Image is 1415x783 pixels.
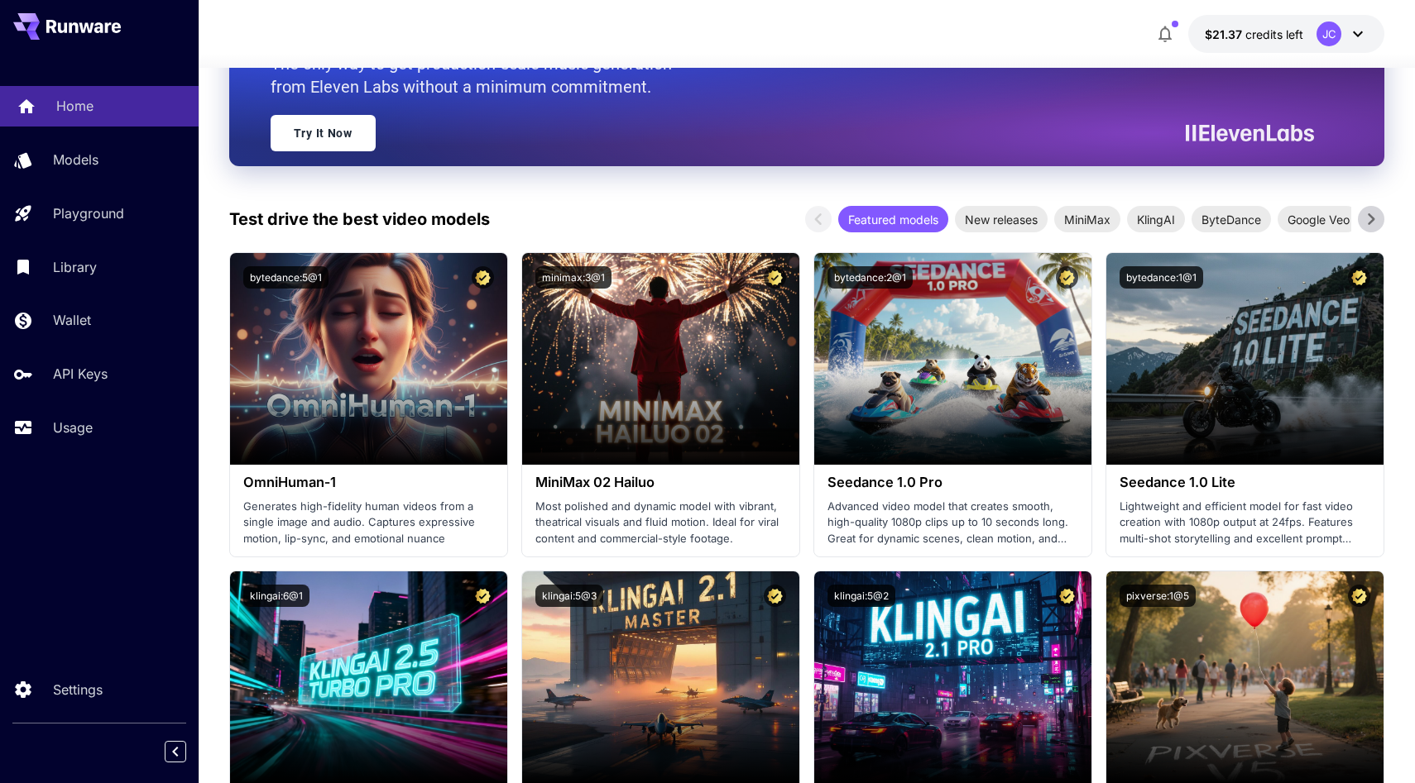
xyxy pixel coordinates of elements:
span: New releases [955,211,1048,228]
div: New releases [955,206,1048,232]
img: alt [230,253,507,465]
p: Settings [53,680,103,699]
span: credits left [1245,27,1303,41]
button: $21.37209JC [1188,15,1384,53]
h3: Seedance 1.0 Pro [827,475,1078,490]
span: Featured models [838,211,948,228]
p: Wallet [53,310,91,330]
div: ByteDance [1192,206,1271,232]
p: Playground [53,203,124,223]
a: Try It Now [271,115,376,151]
img: alt [230,571,507,783]
button: Collapse sidebar [165,741,186,762]
button: bytedance:2@1 [827,266,913,289]
div: Collapse sidebar [177,737,199,766]
button: bytedance:1@1 [1120,266,1203,289]
h3: Seedance 1.0 Lite [1120,475,1370,490]
div: $21.37209 [1205,26,1303,43]
button: Certified Model – Vetted for best performance and includes a commercial license. [764,585,786,607]
p: Test drive the best video models [229,207,490,232]
button: Certified Model – Vetted for best performance and includes a commercial license. [472,585,494,607]
div: MiniMax [1054,206,1120,232]
p: The only way to get production-scale music generation from Eleven Labs without a minimum commitment. [271,52,684,98]
button: klingai:6@1 [243,585,309,607]
button: Certified Model – Vetted for best performance and includes a commercial license. [472,266,494,289]
p: Advanced video model that creates smooth, high-quality 1080p clips up to 10 seconds long. Great f... [827,499,1078,547]
button: minimax:3@1 [535,266,612,289]
div: Google Veo [1278,206,1360,232]
p: Library [53,257,97,277]
button: pixverse:1@5 [1120,585,1196,607]
h3: OmniHuman‑1 [243,475,494,490]
span: ByteDance [1192,211,1271,228]
img: alt [1106,253,1384,465]
div: Featured models [838,206,948,232]
button: klingai:5@3 [535,585,603,607]
p: Generates high-fidelity human videos from a single image and audio. Captures expressive motion, l... [243,499,494,547]
p: Usage [53,418,93,437]
button: Certified Model – Vetted for best performance and includes a commercial license. [1348,266,1370,289]
img: alt [1106,571,1384,783]
p: API Keys [53,364,108,384]
div: JC [1317,21,1341,46]
span: MiniMax [1054,211,1120,228]
img: alt [814,571,1091,783]
span: $21.37 [1205,27,1245,41]
button: bytedance:5@1 [243,266,329,289]
img: alt [522,253,799,465]
img: alt [522,571,799,783]
p: Lightweight and efficient model for fast video creation with 1080p output at 24fps. Features mult... [1120,499,1370,547]
button: Certified Model – Vetted for best performance and includes a commercial license. [1056,585,1078,607]
p: Models [53,150,98,169]
button: Certified Model – Vetted for best performance and includes a commercial license. [764,266,786,289]
h3: MiniMax 02 Hailuo [535,475,786,490]
div: KlingAI [1127,206,1185,232]
p: Home [56,96,94,116]
span: Google Veo [1278,211,1360,228]
img: alt [814,253,1091,465]
button: klingai:5@2 [827,585,895,607]
p: Most polished and dynamic model with vibrant, theatrical visuals and fluid motion. Ideal for vira... [535,499,786,547]
button: Certified Model – Vetted for best performance and includes a commercial license. [1056,266,1078,289]
span: KlingAI [1127,211,1185,228]
button: Certified Model – Vetted for best performance and includes a commercial license. [1348,585,1370,607]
